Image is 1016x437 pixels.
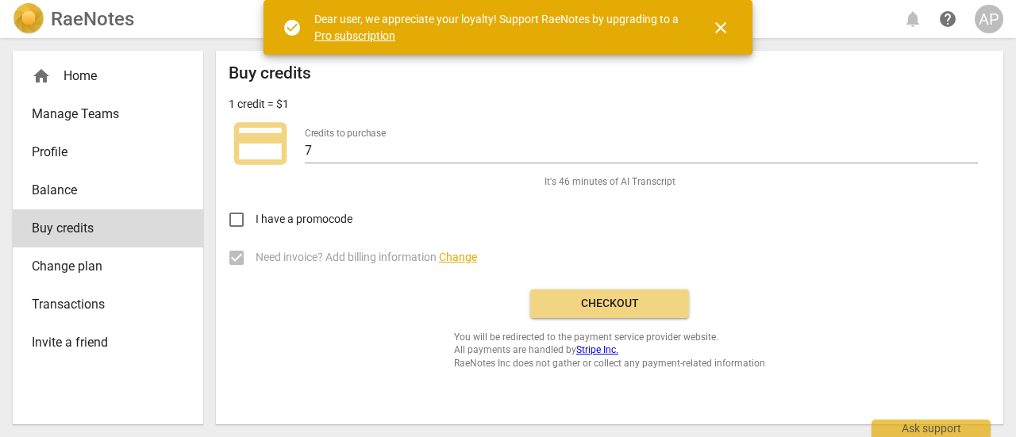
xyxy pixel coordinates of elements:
div: Home [13,57,203,95]
span: Profile [32,143,171,162]
span: Invite a friend [32,333,171,352]
a: Stripe Inc. [576,344,618,355]
a: Buy credits [13,209,203,247]
button: AP [975,5,1003,33]
span: credit_card [229,112,292,175]
img: Logo [13,3,44,35]
div: Ask support [872,420,991,437]
h2: Buy credits [229,63,311,83]
span: Checkout [543,296,676,312]
a: Profile [13,133,203,171]
span: Need invoice? Add billing information [256,249,477,266]
span: You will be redirected to the payment service provider website. All payments are handled by RaeNo... [454,331,765,370]
span: Buy credits [32,219,171,238]
a: Manage Teams [13,95,203,133]
span: I have a promocode [256,211,352,228]
h2: RaeNotes [51,8,134,30]
a: Pro subscription [314,29,395,42]
span: check_circle [283,18,302,37]
div: Home [32,67,171,86]
span: Balance [32,181,171,200]
span: It's 46 minutes of AI Transcript [545,175,675,189]
span: help [938,10,957,29]
a: Change plan [13,247,203,286]
span: Manage Teams [32,105,171,124]
button: Checkout [530,289,689,318]
a: Invite a friend [13,324,203,362]
p: 1 credit = $1 [229,96,289,113]
span: Change plan [32,257,171,276]
div: Dear user, we appreciate your loyalty! Support RaeNotes by upgrading to a [314,11,683,44]
a: LogoRaeNotes [13,3,134,35]
span: Transactions [32,295,171,314]
span: close [711,18,730,37]
span: home [32,67,51,86]
label: Credits to purchase [305,128,386,138]
span: Change [439,251,477,263]
a: Balance [13,171,203,209]
button: Close [702,9,740,47]
a: Help [933,5,962,33]
a: Transactions [13,286,203,324]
